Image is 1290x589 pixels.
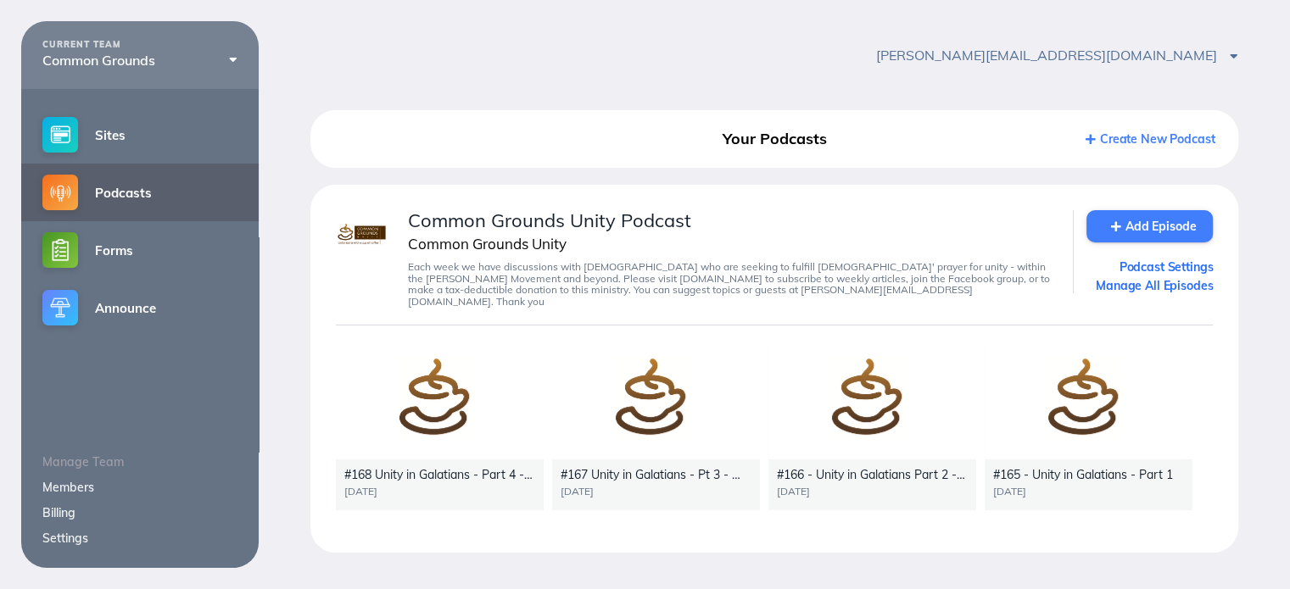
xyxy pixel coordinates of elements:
[985,342,1192,510] a: #165 - Unity in Galatians - Part 1[DATE]
[552,342,760,510] a: #167 Unity in Galatians - Pt 3 - What is the [DEMOGRAPHIC_DATA][DATE]
[336,210,387,261] img: image.png
[42,117,78,153] img: sites-small@2x.png
[42,40,237,50] div: CURRENT TEAM
[42,480,94,495] a: Members
[42,454,124,470] span: Manage Team
[344,468,535,481] div: #168 Unity in Galatians - Part 4 - The Gift of Family
[993,486,1184,497] div: [DATE]
[344,486,535,497] div: [DATE]
[21,221,259,279] a: Forms
[21,279,259,336] a: Announce
[336,342,544,510] a: #168 Unity in Galatians - Part 4 - The Gift of Family[DATE]
[42,53,237,68] div: Common Grounds
[876,47,1238,64] span: [PERSON_NAME][EMAIL_ADDRESS][DOMAIN_NAME]
[42,531,88,546] a: Settings
[777,486,968,497] div: [DATE]
[21,106,259,164] a: Sites
[42,175,78,210] img: podcasts-small@2x.png
[42,290,78,325] img: announce-small@2x.png
[1086,131,1215,147] a: Create New Podcast
[21,164,259,221] a: Podcasts
[1086,210,1213,242] a: Add Episode
[993,468,1184,481] div: #165 - Unity in Galatians - Part 1
[408,261,1052,308] div: Each week we have discussions with [DEMOGRAPHIC_DATA] who are seeking to fulfill [DEMOGRAPHIC_DAT...
[42,232,78,268] img: forms-small@2x.png
[408,236,1052,253] div: Common Grounds Unity
[561,486,751,497] div: [DATE]
[777,468,968,481] div: #166 - Unity in Galatians Part 2 - Compromises for the Sake of the [DEMOGRAPHIC_DATA]?
[42,505,75,520] a: Billing
[1086,259,1213,275] a: Podcast Settings
[628,124,921,154] div: Your Podcasts
[561,468,751,481] div: #167 Unity in Galatians - Pt 3 - What is the [DEMOGRAPHIC_DATA]
[768,342,976,510] a: #166 - Unity in Galatians Part 2 - Compromises for the Sake of the [DEMOGRAPHIC_DATA]?[DATE]
[1086,278,1213,293] a: Manage All Episodes
[408,210,1052,231] div: Common Grounds Unity Podcast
